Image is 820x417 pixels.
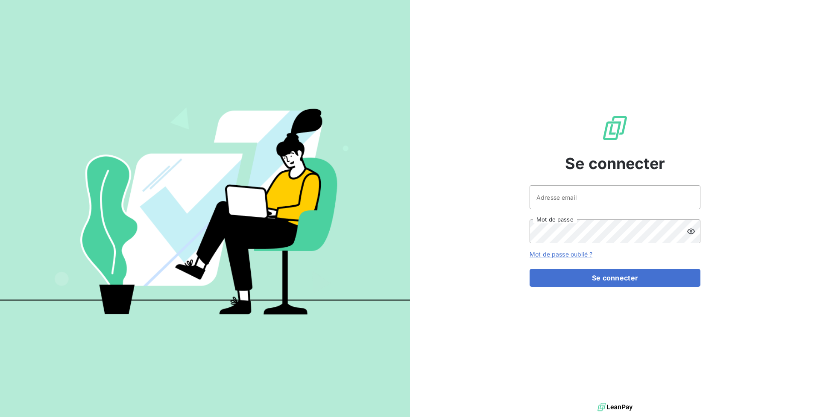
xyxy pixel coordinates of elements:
[530,251,592,258] a: Mot de passe oublié ?
[530,269,700,287] button: Se connecter
[530,185,700,209] input: placeholder
[597,401,633,414] img: logo
[601,114,629,142] img: Logo LeanPay
[565,152,665,175] span: Se connecter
